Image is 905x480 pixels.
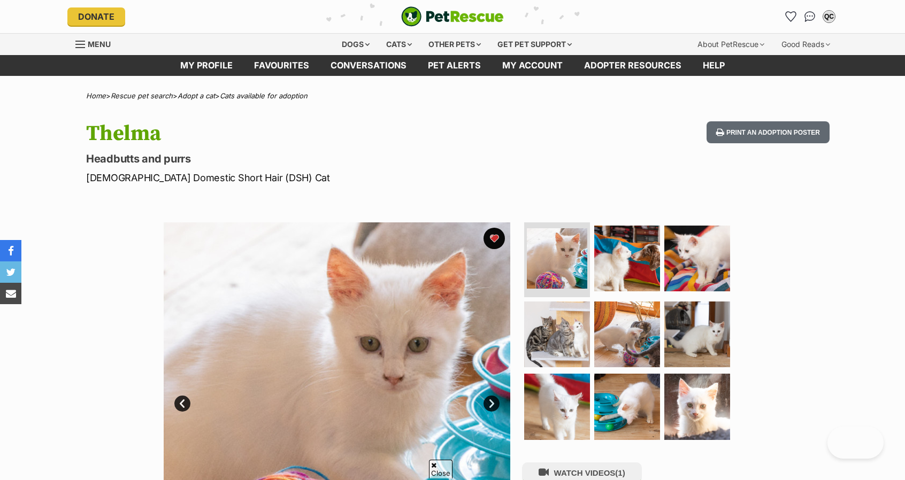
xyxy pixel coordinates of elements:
[782,8,838,25] ul: Account quick links
[174,396,190,412] a: Prev
[417,55,492,76] a: Pet alerts
[429,460,452,478] span: Close
[824,11,834,22] div: QC
[524,301,590,367] img: Photo of Thelma
[664,226,730,291] img: Photo of Thelma
[492,55,573,76] a: My account
[573,55,692,76] a: Adopter resources
[690,34,772,55] div: About PetRescue
[111,91,173,100] a: Rescue pet search
[75,34,118,53] a: Menu
[827,427,884,459] iframe: Help Scout Beacon - Open
[67,7,125,26] a: Donate
[421,34,488,55] div: Other pets
[86,151,539,166] p: Headbutts and purrs
[594,301,660,367] img: Photo of Thelma
[88,40,111,49] span: Menu
[86,91,106,100] a: Home
[804,11,816,22] img: chat-41dd97257d64d25036548639549fe6c8038ab92f7586957e7f3b1b290dea8141.svg
[178,91,215,100] a: Adopt a cat
[820,8,838,25] button: My account
[243,55,320,76] a: Favourites
[594,226,660,291] img: Photo of Thelma
[59,92,846,100] div: > > >
[594,374,660,439] img: Photo of Thelma
[220,91,308,100] a: Cats available for adoption
[615,468,625,477] span: (1)
[401,6,504,27] a: PetRescue
[484,396,500,412] a: Next
[484,228,505,249] button: favourite
[774,34,838,55] div: Good Reads
[320,55,417,76] a: conversations
[490,34,579,55] div: Get pet support
[664,301,730,367] img: Photo of Thelma
[524,374,590,439] img: Photo of Thelma
[527,228,587,289] img: Photo of Thelma
[334,34,377,55] div: Dogs
[379,34,419,55] div: Cats
[707,121,830,143] button: Print an adoption poster
[782,8,799,25] a: Favourites
[86,171,539,185] p: [DEMOGRAPHIC_DATA] Domestic Short Hair (DSH) Cat
[664,374,730,439] img: Photo of Thelma
[401,6,504,27] img: logo-cat-932fe2b9b8326f06289b0f2fb663e598f794de774fb13d1741a6617ecf9a85b4.svg
[692,55,735,76] a: Help
[170,55,243,76] a: My profile
[86,121,539,146] h1: Thelma
[801,8,818,25] a: Conversations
